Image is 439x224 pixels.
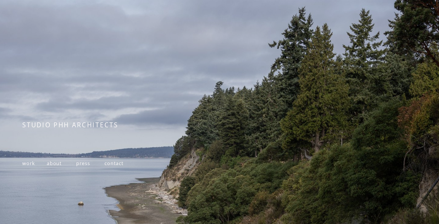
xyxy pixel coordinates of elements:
span: STUDIO PHH ARCHITECTS [22,120,118,129]
a: press [76,160,90,167]
a: contact [104,160,123,167]
a: about [47,160,61,167]
a: work [22,160,35,167]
